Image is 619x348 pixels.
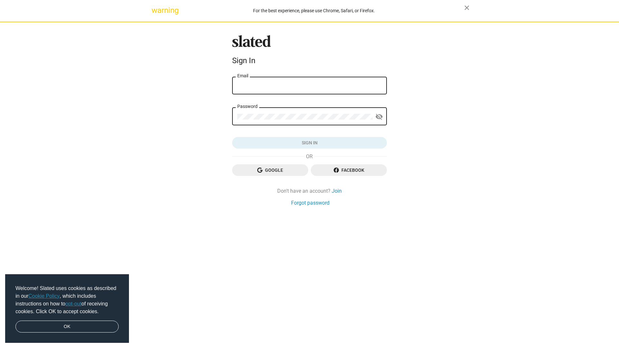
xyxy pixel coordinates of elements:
span: Facebook [316,164,382,176]
mat-icon: visibility_off [375,112,383,122]
mat-icon: warning [152,6,159,14]
div: For the best experience, please use Chrome, Safari, or Firefox. [164,6,464,15]
a: Join [332,188,342,194]
a: Cookie Policy [28,293,60,299]
button: Facebook [311,164,387,176]
div: Sign In [232,56,387,65]
mat-icon: close [463,4,471,12]
sl-branding: Sign In [232,35,387,68]
button: Google [232,164,308,176]
a: dismiss cookie message [15,321,119,333]
span: Google [237,164,303,176]
button: Show password [373,111,386,123]
a: Forgot password [291,199,329,206]
span: Welcome! Slated uses cookies as described in our , which includes instructions on how to of recei... [15,285,119,315]
div: cookieconsent [5,274,129,343]
a: opt-out [65,301,82,306]
div: Don't have an account? [232,188,387,194]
